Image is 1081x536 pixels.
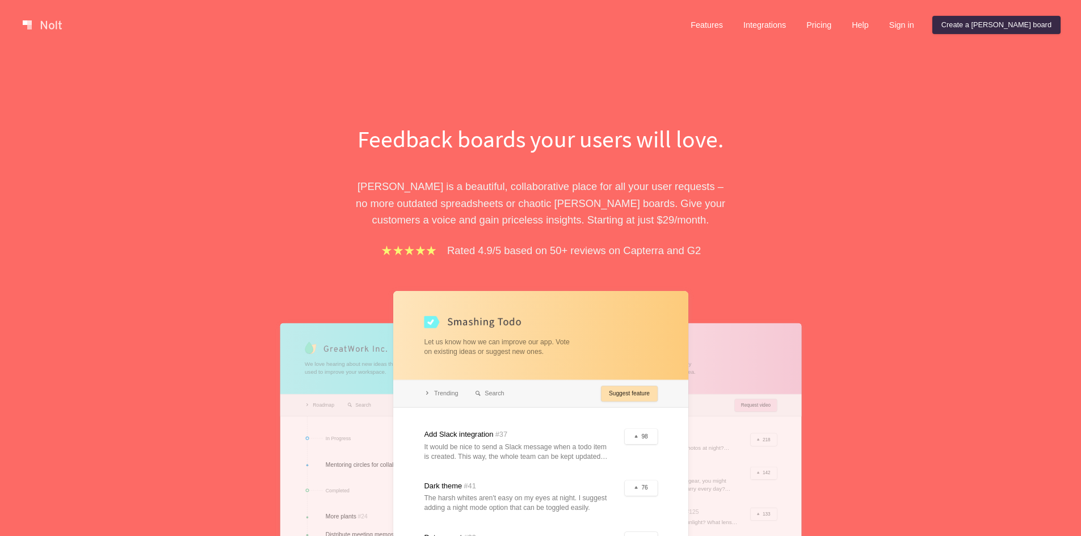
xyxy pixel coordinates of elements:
a: Integrations [734,16,795,34]
p: Rated 4.9/5 based on 50+ reviews on Capterra and G2 [447,242,701,259]
h1: Feedback boards your users will love. [345,123,737,155]
a: Sign in [880,16,923,34]
a: Help [843,16,878,34]
img: stars.b067e34983.png [380,244,438,257]
p: [PERSON_NAME] is a beautiful, collaborative place for all your user requests – no more outdated s... [345,178,737,228]
a: Pricing [797,16,840,34]
a: Create a [PERSON_NAME] board [932,16,1061,34]
a: Features [682,16,732,34]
